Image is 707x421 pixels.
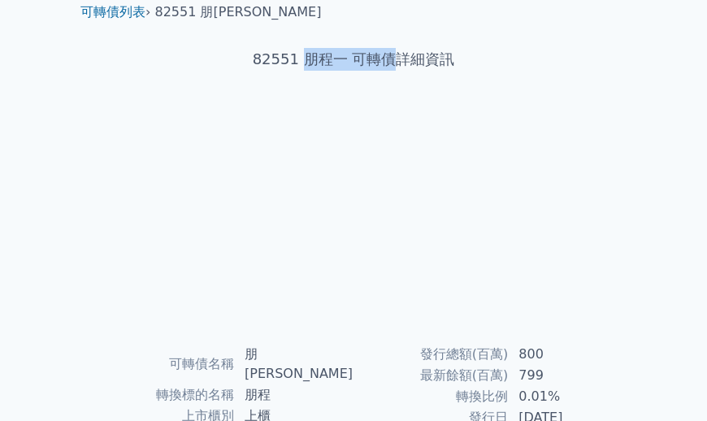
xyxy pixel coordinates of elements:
td: 發行總額(百萬) [353,344,509,365]
td: 轉換標的名稱 [87,384,235,406]
div: 聊天小工具 [626,343,707,421]
h1: 82551 朋程一 可轉債詳細資訊 [67,48,640,71]
td: 可轉債名稱 [87,344,235,384]
a: 可轉債列表 [80,4,145,20]
td: 轉換比例 [353,386,509,407]
li: › [80,2,150,22]
td: 最新餘額(百萬) [353,365,509,386]
td: 0.01% [509,386,620,407]
td: 朋程 [235,384,353,406]
iframe: Chat Widget [626,343,707,421]
td: 799 [509,365,620,386]
li: 82551 朋[PERSON_NAME] [155,2,322,22]
td: 朋[PERSON_NAME] [235,344,353,384]
td: 800 [509,344,620,365]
